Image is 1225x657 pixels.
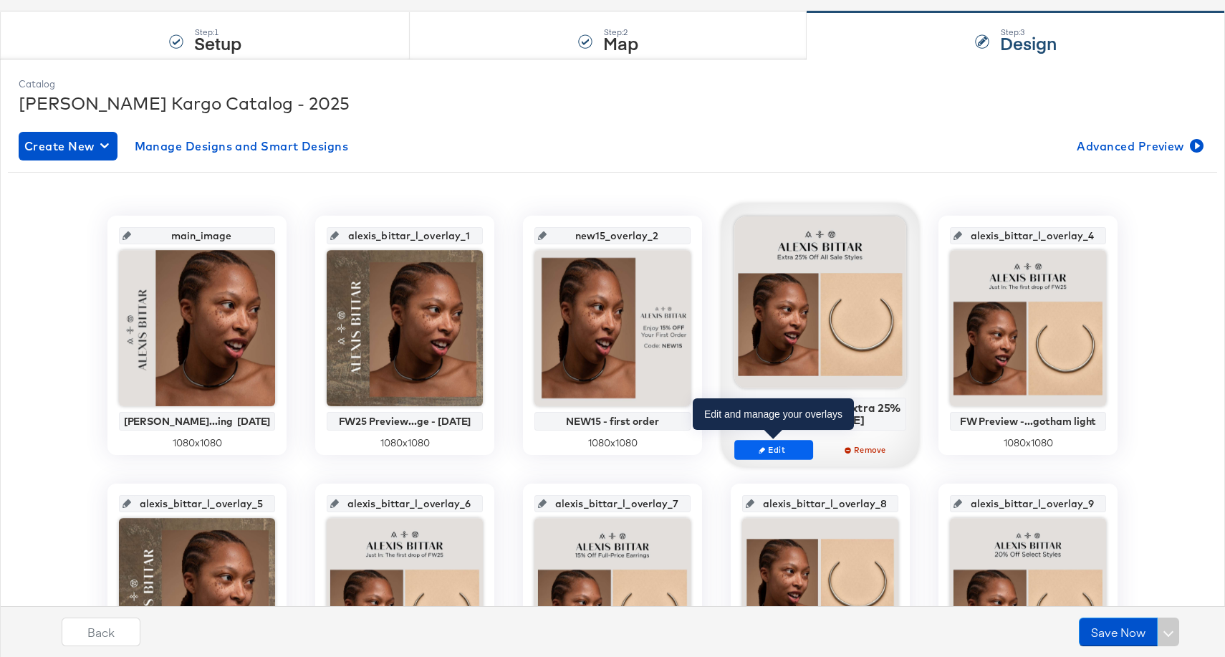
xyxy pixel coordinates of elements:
[129,132,355,160] button: Manage Designs and Smart Designs
[19,132,117,160] button: Create New
[24,136,112,156] span: Create New
[534,436,691,450] div: 1080 x 1080
[953,416,1102,427] div: FW Preview -...gotham light
[62,618,140,646] button: Back
[734,440,813,460] button: Edit
[950,436,1106,450] div: 1080 x 1080
[194,27,241,37] div: Step: 1
[119,436,275,450] div: 1080 x 1080
[1079,618,1158,646] button: Save Now
[741,444,807,455] span: Edit
[19,91,1206,115] div: [PERSON_NAME] Kargo Catalog - 2025
[327,436,483,450] div: 1080 x 1080
[538,416,687,427] div: NEW15 - first order
[739,401,903,426] div: NEW multi-image - extra 25% off EOS - [DATE]
[1000,31,1057,54] strong: Design
[1071,132,1206,160] button: Advanced Preview
[19,77,1206,91] div: Catalog
[194,31,241,54] strong: Setup
[1000,27,1057,37] div: Step: 3
[834,444,900,455] span: Remove
[603,31,638,54] strong: Map
[827,440,906,460] button: Remove
[330,416,479,427] div: FW25 Preview...ge - [DATE]
[1077,136,1201,156] span: Advanced Preview
[603,27,638,37] div: Step: 2
[123,416,272,427] div: [PERSON_NAME]...ing [DATE]
[135,136,349,156] span: Manage Designs and Smart Designs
